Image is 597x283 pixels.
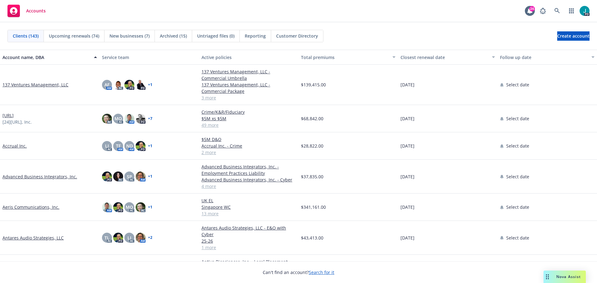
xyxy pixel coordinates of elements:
[201,163,296,176] a: Advanced Business Integrators, Inc. - Employment Practices Liability
[506,81,529,88] span: Select date
[398,50,497,65] button: Closest renewal date
[537,5,549,17] a: Report a Bug
[301,81,326,88] span: $139,415.00
[124,80,134,90] img: photo
[400,143,414,149] span: [DATE]
[301,54,389,61] div: Total premiums
[201,244,296,251] a: 1 more
[298,50,398,65] button: Total premiums
[197,33,234,39] span: Untriaged files (0)
[148,83,152,87] a: + 1
[102,114,112,124] img: photo
[497,50,597,65] button: Follow up date
[126,143,133,149] span: ND
[99,50,199,65] button: Service team
[580,6,590,16] img: photo
[400,204,414,210] span: [DATE]
[116,143,121,149] span: TF
[113,80,123,90] img: photo
[556,274,581,279] span: Nova Assist
[309,269,334,275] a: Search for it
[201,94,296,101] a: 3 more
[13,33,39,39] span: Clients (143)
[201,197,296,204] a: UK EL
[148,205,152,209] a: + 1
[148,175,152,178] a: + 1
[201,54,296,61] div: Active policies
[127,235,131,241] span: LI
[199,50,298,65] button: Active policies
[400,54,488,61] div: Closest renewal date
[201,143,296,149] a: Accrual Inc. - Crime
[136,114,146,124] img: photo
[2,173,77,180] a: Advanced Business Integrators, Inc.
[276,33,318,39] span: Customer Directory
[49,33,99,39] span: Upcoming renewals (74)
[400,81,414,88] span: [DATE]
[557,31,590,41] a: Create account
[2,54,90,61] div: Account name, DBA
[544,271,586,283] button: Nova Assist
[201,210,296,217] a: 13 more
[136,80,146,90] img: photo
[148,236,152,240] a: + 2
[201,109,296,115] a: Crime/K&R/Fiduciary
[2,143,27,149] a: Accrual Inc.
[400,173,414,180] span: [DATE]
[201,176,296,183] a: Advanced Business Integrators, Inc. - Cyber
[201,225,296,238] a: Antares Audio Strategies, LLC - E&O with Cyber
[113,171,123,181] img: photo
[301,115,323,122] span: $68,842.00
[400,115,414,122] span: [DATE]
[136,171,146,181] img: photo
[105,143,109,149] span: LI
[506,115,529,122] span: Select date
[201,122,296,128] a: 49 more
[201,149,296,156] a: 2 more
[2,81,68,88] a: 137 Ventures Management, LLC
[5,2,48,20] a: Accounts
[127,173,132,180] span: SP
[109,33,150,39] span: New businesses (7)
[124,114,134,124] img: photo
[126,204,133,210] span: MQ
[544,271,551,283] div: Drag to move
[136,233,146,243] img: photo
[201,238,296,244] a: 25-26
[245,33,266,39] span: Reporting
[2,235,64,241] a: Antares Audio Strategies, LLC
[565,5,578,17] a: Switch app
[102,171,112,181] img: photo
[201,258,296,265] a: Antiva Biosciences, Inc. - Local Placement
[201,68,296,81] a: 137 Ventures Management, LLC - Commercial Umbrella
[136,141,146,151] img: photo
[301,204,326,210] span: $341,161.00
[301,235,323,241] span: $43,413.00
[113,202,123,212] img: photo
[114,115,122,122] span: MQ
[2,119,32,125] span: [24][URL], Inc.
[102,54,197,61] div: Service team
[26,8,46,13] span: Accounts
[529,6,535,11] div: 24
[201,183,296,189] a: 4 more
[104,235,109,241] span: TL
[2,112,14,119] a: [URL]
[506,204,529,210] span: Select date
[400,235,414,241] span: [DATE]
[113,233,123,243] img: photo
[551,5,563,17] a: Search
[102,202,112,212] img: photo
[2,204,59,210] a: Aeris Communications, Inc.
[160,33,187,39] span: Archived (15)
[201,115,296,122] a: $5M xs $5M
[506,235,529,241] span: Select date
[263,269,334,276] span: Can't find an account?
[500,54,588,61] div: Follow up date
